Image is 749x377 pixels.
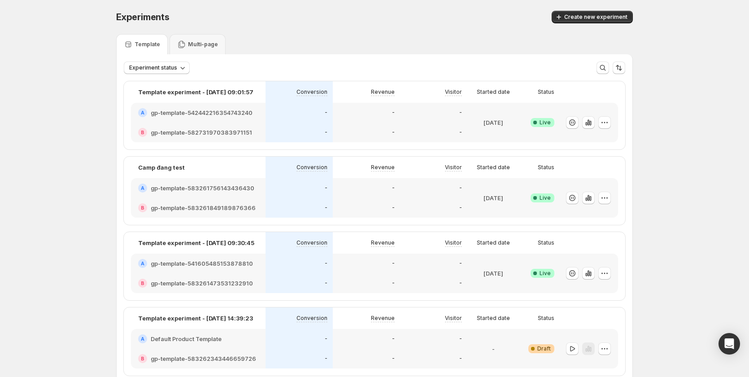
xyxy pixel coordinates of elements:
h2: B [141,281,144,286]
p: - [459,355,462,362]
span: Live [540,194,551,202]
p: - [325,129,327,136]
p: Status [538,315,554,322]
p: [DATE] [483,269,503,278]
p: [DATE] [483,118,503,127]
p: Visitor [445,239,462,246]
p: Conversion [296,239,327,246]
p: Revenue [371,239,395,246]
div: Open Intercom Messenger [719,333,740,355]
h2: gp-template-583261473531232910 [151,279,253,288]
p: Template experiment - [DATE] 14:39:23 [138,314,253,323]
p: Conversion [296,88,327,96]
p: Multi-page [188,41,218,48]
h2: Default Product Template [151,334,222,343]
p: - [392,129,395,136]
h2: gp-template-583261849189876366 [151,203,256,212]
h2: A [141,110,144,115]
h2: B [141,130,144,135]
p: Started date [477,88,510,96]
button: Experiment status [124,61,190,74]
p: - [459,260,462,267]
p: Status [538,164,554,171]
p: - [325,260,327,267]
p: - [459,335,462,342]
p: Started date [477,315,510,322]
p: Template experiment - [DATE] 09:30:45 [138,238,254,247]
p: - [325,355,327,362]
h2: gp-template-583261756143436430 [151,184,254,193]
button: Sort the results [613,61,625,74]
p: Template [135,41,160,48]
p: Status [538,239,554,246]
p: - [459,184,462,192]
p: - [325,109,327,116]
h2: A [141,336,144,342]
p: - [459,109,462,116]
p: Visitor [445,315,462,322]
p: Template experiment - [DATE] 09:01:57 [138,88,253,96]
h2: gp-template-582731970383971151 [151,128,252,137]
p: Started date [477,164,510,171]
button: Create new experiment [552,11,633,23]
span: Live [540,119,551,126]
p: Status [538,88,554,96]
p: - [459,204,462,211]
h2: A [141,185,144,191]
p: - [392,109,395,116]
span: Experiment status [129,64,177,71]
p: - [392,335,395,342]
p: - [392,280,395,287]
p: - [392,260,395,267]
span: Draft [537,345,551,352]
h2: gp-template-583262343446659726 [151,354,256,363]
h2: A [141,261,144,266]
p: - [492,344,495,353]
p: Camp đang test [138,163,185,172]
p: - [392,204,395,211]
p: - [459,280,462,287]
p: Revenue [371,88,395,96]
span: Experiments [116,12,170,22]
p: - [325,280,327,287]
p: [DATE] [483,193,503,202]
h2: gp-template-542442216354743240 [151,108,253,117]
p: - [325,184,327,192]
p: Conversion [296,164,327,171]
p: Visitor [445,88,462,96]
p: Started date [477,239,510,246]
p: - [325,204,327,211]
p: Revenue [371,315,395,322]
p: - [392,184,395,192]
h2: gp-template-541605485153878810 [151,259,253,268]
p: Revenue [371,164,395,171]
p: - [325,335,327,342]
span: Live [540,270,551,277]
p: Visitor [445,164,462,171]
p: Conversion [296,315,327,322]
h2: B [141,205,144,210]
span: Create new experiment [564,13,627,21]
p: - [392,355,395,362]
h2: B [141,356,144,361]
p: - [459,129,462,136]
